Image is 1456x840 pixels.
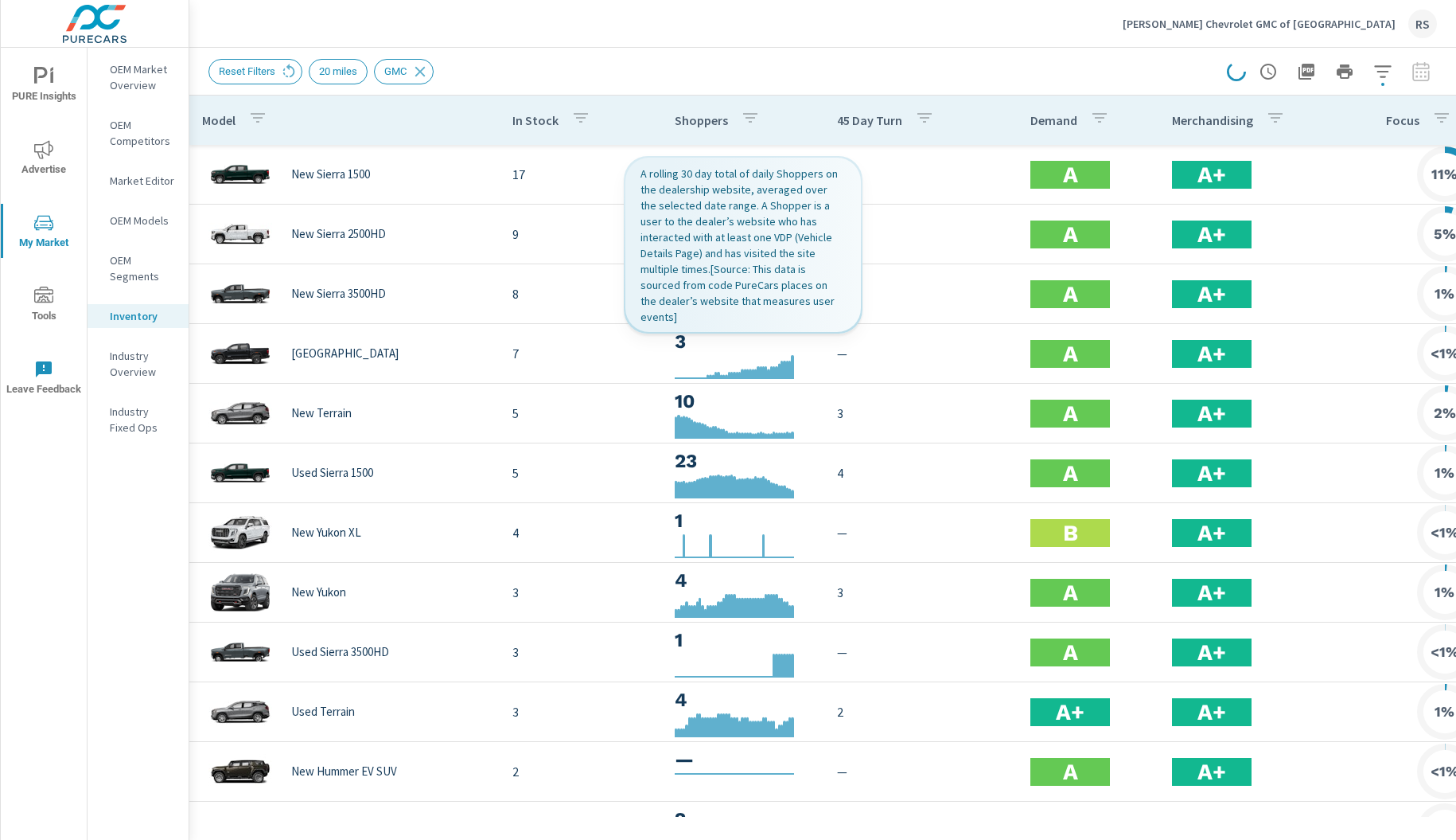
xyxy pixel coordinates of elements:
[1197,280,1226,308] h2: A+
[837,463,1005,483] p: 4
[110,252,176,284] p: OEM Segments
[1197,519,1226,547] h2: A+
[675,149,812,176] h3: 56
[837,344,1005,363] p: —
[88,400,189,440] div: Industry Fixed Ops
[110,173,176,189] p: Market Editor
[837,404,1005,423] p: 3
[1123,17,1396,31] p: [PERSON_NAME] Chevrolet GMC of [GEOGRAPHIC_DATA]
[291,525,361,540] p: New Yukon XL
[1197,758,1226,786] h2: A+
[512,112,559,128] p: In Stock
[1063,400,1078,428] h2: A
[1197,579,1226,607] h2: A+
[675,209,812,236] h3: 16
[837,583,1005,602] p: 3
[208,628,272,676] img: glamour
[1408,10,1437,38] div: RS
[208,449,272,497] img: glamour
[208,330,272,377] img: glamour
[1063,639,1078,666] h2: A
[837,523,1005,542] p: —
[1172,112,1253,128] p: Merchandising
[208,748,272,795] img: glamour
[1435,584,1454,600] h6: 1%
[309,65,367,77] span: 20 miles
[1197,639,1226,666] h2: A+
[1435,704,1454,720] h6: 1%
[1197,340,1226,368] h2: A+
[208,210,272,258] img: glamour
[1030,112,1077,128] p: Demand
[6,67,82,106] span: PURE Insights
[1435,465,1454,481] h6: 1%
[88,169,189,193] div: Market Editor
[88,209,189,232] div: OEM Models
[110,404,176,436] p: Industry Fixed Ops
[208,150,272,198] img: glamour
[837,643,1005,662] p: —
[837,112,902,128] p: 45 Day Turn
[1386,112,1419,128] p: Focus
[88,113,189,153] div: OEM Competitors
[675,328,812,355] h3: 3
[291,346,399,361] p: [GEOGRAPHIC_DATA]
[88,248,189,288] div: OEM Segments
[1063,459,1078,487] h2: A
[512,643,649,662] p: 3
[291,585,346,600] p: New Yukon
[1063,340,1078,368] h2: A
[208,568,272,616] img: glamour
[512,344,649,363] p: 7
[512,225,649,244] p: 9
[512,762,649,781] p: 2
[1063,519,1078,547] h2: B
[6,140,82,179] span: Advertise
[512,404,649,423] p: 5
[1063,758,1078,786] h2: A
[291,645,389,659] p: Used Sierra 3500HD
[1197,459,1226,487] h2: A+
[1063,161,1078,189] h2: A
[512,583,649,602] p: 3
[675,447,812,475] h3: 23
[837,284,1005,303] p: 7
[208,688,272,736] img: glamour
[291,406,352,420] p: New Terrain
[675,112,728,128] p: Shoppers
[208,509,272,557] img: glamour
[675,567,812,594] h3: 4
[291,466,373,480] p: Used Sierra 1500
[1056,698,1084,726] h2: A+
[837,225,1005,244] p: 3
[1063,280,1078,308] h2: A
[675,746,812,773] h3: —
[208,270,272,318] img: glamour
[512,702,649,721] p: 3
[1197,400,1226,428] h2: A+
[110,117,176,149] p: OEM Competitors
[675,806,812,833] h3: 2
[512,523,649,542] p: 4
[291,287,386,301] p: New Sierra 3500HD
[88,344,189,384] div: Industry Overview
[675,507,812,534] h3: 1
[110,213,176,229] p: OEM Models
[208,389,272,437] img: glamour
[1291,56,1322,88] button: "Export Report to PDF"
[1434,226,1456,242] h6: 5%
[675,388,812,415] h3: 10
[1435,286,1454,302] h6: 1%
[1329,56,1361,88] button: Print Report
[1197,221,1226,248] h2: A+
[1367,56,1399,88] button: Apply Filters
[512,284,649,303] p: 8
[512,463,649,483] p: 5
[837,165,1005,184] p: 11
[375,65,416,77] span: GMC
[1063,221,1078,248] h2: A
[291,227,386,241] p: New Sierra 2500HD
[88,304,189,328] div: Inventory
[110,61,176,93] p: OEM Market Overview
[202,112,236,128] p: Model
